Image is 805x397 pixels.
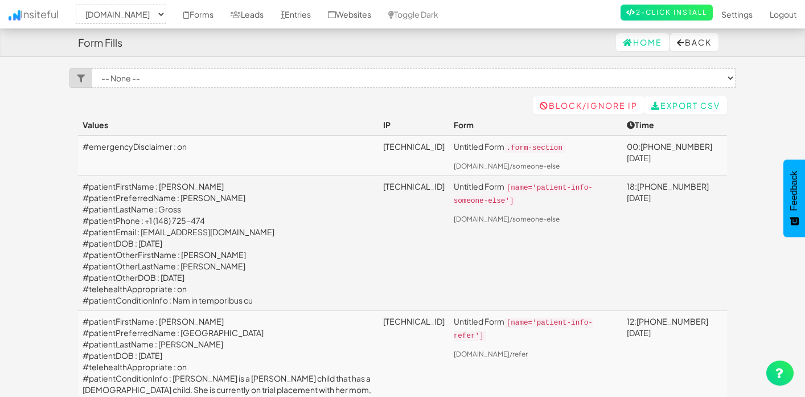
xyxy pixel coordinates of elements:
a: Export CSV [644,96,727,114]
code: [name='patient-info-refer'] [454,318,593,341]
th: IP [379,114,449,136]
th: Form [449,114,622,136]
a: Block/Ignore IP [533,96,644,114]
img: icon.png [9,10,20,21]
code: [name='patient-info-someone-else'] [454,183,593,206]
code: .form-section [504,143,565,153]
a: [TECHNICAL_ID] [383,316,445,326]
a: [DOMAIN_NAME]/someone-else [454,215,560,223]
a: [TECHNICAL_ID] [383,141,445,152]
a: Home [616,33,669,51]
p: Untitled Form [454,141,618,154]
a: 2-Click Install [621,5,713,21]
p: Untitled Form [454,316,618,342]
th: Values [78,114,379,136]
a: [DOMAIN_NAME]/someone-else [454,162,560,170]
p: Untitled Form [454,181,618,207]
td: 00:[PHONE_NUMBER][DATE] [622,136,727,175]
span: Feedback [789,171,799,211]
th: Time [622,114,727,136]
button: Feedback - Show survey [783,159,805,237]
a: [DOMAIN_NAME]/refer [454,350,528,358]
h4: Form Fills [78,37,122,48]
td: 18:[PHONE_NUMBER][DATE] [622,175,727,310]
td: #emergencyDisclaimer : on [78,136,379,175]
td: #patientFirstName : [PERSON_NAME] #patientPreferredName : [PERSON_NAME] #patientLastName : Gross ... [78,175,379,310]
a: [TECHNICAL_ID] [383,181,445,191]
button: Back [670,33,718,51]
